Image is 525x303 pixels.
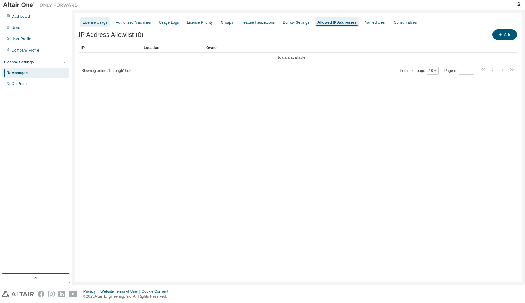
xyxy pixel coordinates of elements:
[400,67,439,75] span: Items per page
[317,20,357,25] div: Allowed IP Addresses
[394,20,417,25] div: Consumables
[12,71,28,76] div: Managed
[444,67,474,75] span: Page n.
[142,289,172,294] div: Cookie Consent
[12,81,27,86] div: On Prem
[429,68,437,73] button: 10
[2,291,34,297] img: altair_logo.svg
[69,291,78,297] img: youtube.svg
[206,43,501,53] div: Owner
[100,289,142,294] div: Website Terms of Use
[82,68,132,73] span: Showing entries 1 through 10 of 0
[221,20,233,25] div: Groups
[12,25,21,30] div: Users
[48,291,55,297] img: instagram.svg
[4,60,34,65] div: License Settings
[58,291,65,297] img: linkedin.svg
[144,43,201,53] div: Location
[116,20,151,25] div: Authorized Machines
[241,20,275,25] div: Feature Restrictions
[283,20,309,25] div: Borrow Settings
[492,29,517,40] button: Add
[159,20,179,25] div: Usage Logs
[3,2,81,8] img: Altair One
[12,48,39,53] div: Company Profile
[38,291,44,297] img: facebook.svg
[12,37,31,42] div: User Profile
[83,289,100,294] div: Privacy
[81,43,139,53] div: IP
[365,20,386,25] div: Named User
[83,20,107,25] div: License Usage
[79,53,503,62] td: No data available
[187,20,213,25] div: License Priority
[83,294,172,299] p: © 2025 Altair Engineering, Inc. All Rights Reserved.
[12,14,30,19] div: Dashboard
[79,31,143,38] span: IP Address Allowlist (0)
